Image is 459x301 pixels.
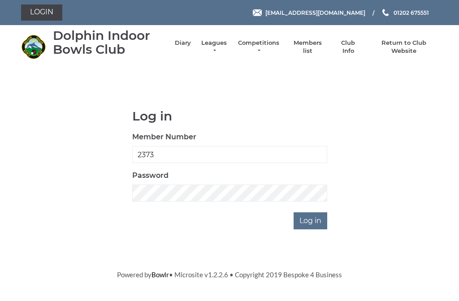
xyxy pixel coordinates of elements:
label: Member Number [132,132,196,142]
img: Email [253,9,262,16]
input: Log in [294,212,327,229]
a: Login [21,4,62,21]
img: Phone us [382,9,389,16]
a: Competitions [237,39,280,55]
div: Dolphin Indoor Bowls Club [53,29,166,56]
a: Leagues [200,39,228,55]
a: Club Info [335,39,361,55]
a: Return to Club Website [370,39,438,55]
a: Bowlr [152,271,169,279]
h1: Log in [132,109,327,123]
a: Email [EMAIL_ADDRESS][DOMAIN_NAME] [253,9,365,17]
label: Password [132,170,169,181]
span: Powered by • Microsite v1.2.2.6 • Copyright 2019 Bespoke 4 Business [117,271,342,279]
img: Dolphin Indoor Bowls Club [21,34,46,59]
span: 01202 675551 [394,9,429,16]
a: Phone us 01202 675551 [381,9,429,17]
span: [EMAIL_ADDRESS][DOMAIN_NAME] [265,9,365,16]
a: Diary [175,39,191,47]
a: Members list [289,39,326,55]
